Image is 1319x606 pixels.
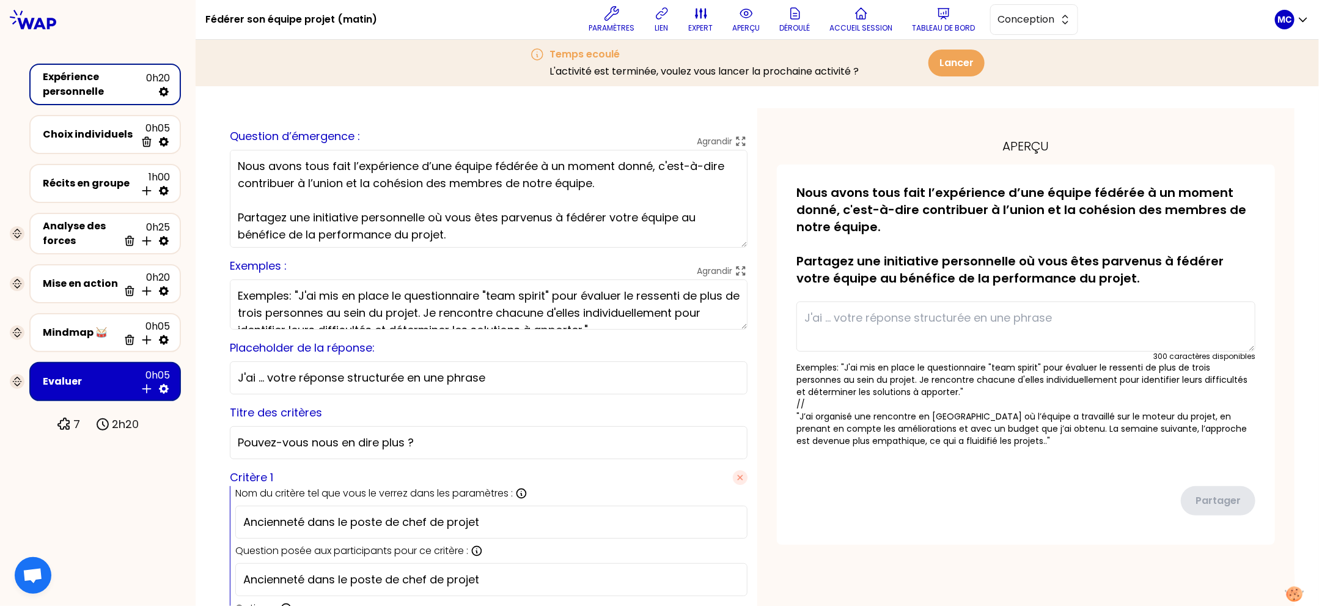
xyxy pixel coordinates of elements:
span: Conception [998,12,1053,27]
button: aperçu [728,1,765,38]
p: Déroulé [780,23,810,33]
label: Placeholder de la réponse: [230,340,375,355]
p: Exemples: "J'ai mis en place le questionnaire "team spirit" pour évaluer le ressenti de plus de t... [796,361,1255,447]
div: Evaluer [43,374,136,389]
div: 1h00 [136,170,170,197]
input: Ex: Combien d'années d'éxpérience avez-vous ? [243,571,740,588]
div: aperçu [777,138,1275,155]
p: Nous avons tous fait l’expérience d’une équipe fédérée à un moment donné, c'est-à-dire contribuer... [796,184,1255,287]
div: 0h05 [119,319,170,346]
button: MC [1275,10,1309,29]
div: 0h25 [119,220,170,247]
h3: Temps ecoulé [549,47,859,62]
div: 0h20 [146,71,170,98]
div: Expérience personnelle [43,70,146,99]
label: Critère 1 [230,469,273,486]
button: Lancer [928,50,985,76]
button: Déroulé [775,1,815,38]
button: Partager [1181,486,1255,515]
p: lien [655,23,669,33]
div: Mise en action [43,276,119,291]
p: Nom du critère tel que vous le verrez dans les paramètres : [235,486,513,501]
div: Mindmap 🥁 [43,325,119,340]
div: 0h20 [119,270,170,297]
input: Ex: Expérience [243,514,740,531]
div: Analyse des forces [43,219,119,248]
p: expert [689,23,713,33]
p: Agrandir [697,265,732,277]
p: aperçu [733,23,760,33]
button: Accueil session [825,1,898,38]
div: 0h05 [136,121,170,148]
p: Agrandir [697,135,732,147]
p: Tableau de bord [913,23,975,33]
button: expert [684,1,718,38]
p: L'activité est terminée, voulez vous lancer la prochaine activité ? [549,64,859,79]
div: Ouvrir le chat [15,557,51,594]
div: 0h05 [136,368,170,395]
textarea: Exemples: "J'ai mis en place le questionnaire "team spirit" pour évaluer le ressenti de plus de t... [230,279,748,330]
p: Accueil session [830,23,893,33]
div: Choix individuels [43,127,136,142]
button: Conception [990,4,1078,35]
div: 300 caractères disponibles [1153,352,1255,361]
label: Exemples : [230,258,287,273]
p: 2h20 [112,416,139,433]
p: MC [1278,13,1292,26]
textarea: Nous avons tous fait l’expérience d’une équipe fédérée à un moment donné, c'est-à-dire contribuer... [230,150,748,248]
label: Question d’émergence : [230,128,360,144]
p: Paramètres [589,23,635,33]
p: Question posée aux participants pour ce critère : [235,544,468,558]
label: Titre des critères [230,405,322,420]
p: 7 [74,416,81,433]
button: Tableau de bord [908,1,980,38]
button: lien [650,1,674,38]
div: Récits en groupe [43,176,136,191]
button: Paramètres [584,1,640,38]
